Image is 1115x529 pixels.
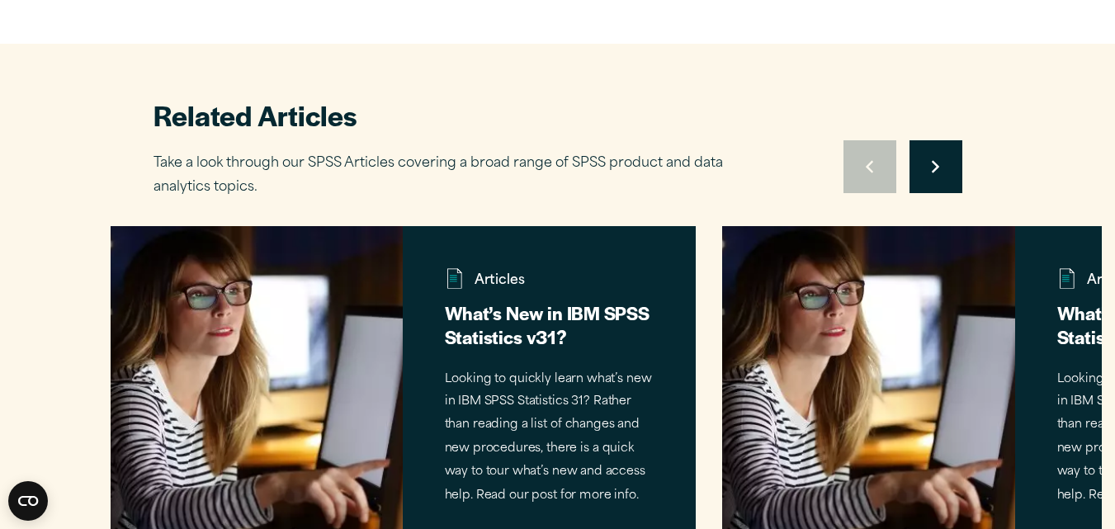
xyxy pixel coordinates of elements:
[909,140,962,193] button: Move to next slide
[154,152,731,200] p: Take a look through our SPSS Articles covering a broad range of SPSS product and data analytics t...
[445,367,654,507] p: Looking to quickly learn what’s new in IBM SPSS Statistics 31? Rather than reading a list of chan...
[154,97,731,134] h2: Related Articles
[8,481,48,521] button: Open CMP widget
[445,268,465,289] img: negative documents document
[445,269,654,296] span: Articles
[932,160,939,173] svg: Right pointing chevron
[1057,268,1078,289] img: negative documents document
[445,300,654,349] h3: What’s New in IBM SPSS Statistics v31?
